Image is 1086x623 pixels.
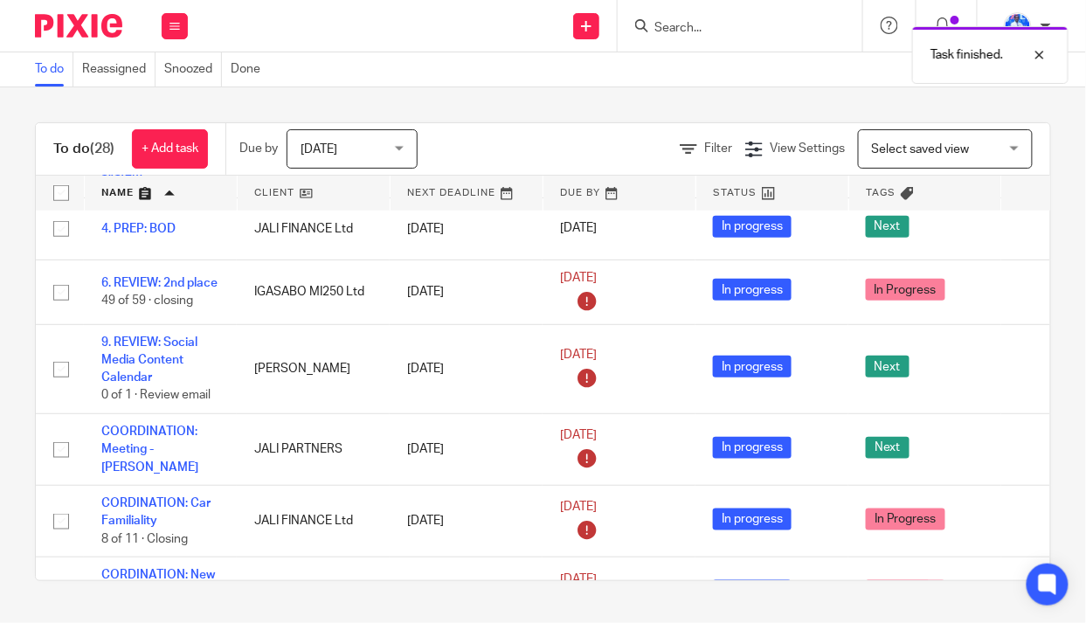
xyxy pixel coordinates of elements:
[101,390,211,402] span: 0 of 1 · Review email
[390,486,543,557] td: [DATE]
[101,294,193,307] span: 49 of 59 · closing
[930,46,1003,64] p: Task finished.
[390,260,543,324] td: [DATE]
[560,272,597,284] span: [DATE]
[713,437,792,459] span: In progress
[560,429,597,441] span: [DATE]
[237,260,390,324] td: IGASABO MI250 Ltd
[101,426,198,474] a: COORDINATION: Meeting - [PERSON_NAME]
[101,497,211,527] a: CORDINATION: Car Familiality
[35,52,73,87] a: To do
[390,414,543,486] td: [DATE]
[82,52,156,87] a: Reassigned
[713,509,792,530] span: In progress
[866,437,910,459] span: Next
[1004,12,1032,40] img: WhatsApp%20Image%202022-01-17%20at%2010.26.43%20PM.jpeg
[866,509,945,530] span: In Progress
[237,486,390,557] td: JALI FINANCE Ltd
[713,580,792,602] span: In progress
[132,129,208,169] a: + Add task
[101,223,176,235] a: 4. PREP: BOD
[560,573,597,585] span: [DATE]
[239,140,278,157] p: Due by
[237,324,390,414] td: [PERSON_NAME]
[713,279,792,301] span: In progress
[101,336,197,384] a: 9. REVIEW: Social Media Content Calendar
[867,188,896,197] span: Tags
[35,14,122,38] img: Pixie
[53,140,114,158] h1: To do
[770,142,845,155] span: View Settings
[231,52,269,87] a: Done
[866,279,945,301] span: In Progress
[560,223,597,235] span: [DATE]
[101,277,218,289] a: 6. REVIEW: 2nd place
[164,52,222,87] a: Snoozed
[704,142,732,155] span: Filter
[872,143,970,156] span: Select saved view
[866,580,945,602] span: In Progress
[301,143,337,156] span: [DATE]
[560,349,597,361] span: [DATE]
[866,216,910,238] span: Next
[101,569,215,599] a: CORDINATION: New Number
[713,216,792,238] span: In progress
[866,356,910,377] span: Next
[237,197,390,260] td: JALI FINANCE Ltd
[390,197,543,260] td: [DATE]
[560,502,597,514] span: [DATE]
[390,324,543,414] td: [DATE]
[101,533,188,545] span: 8 of 11 · Closing
[713,356,792,377] span: In progress
[90,142,114,156] span: (28)
[237,414,390,486] td: JALI PARTNERS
